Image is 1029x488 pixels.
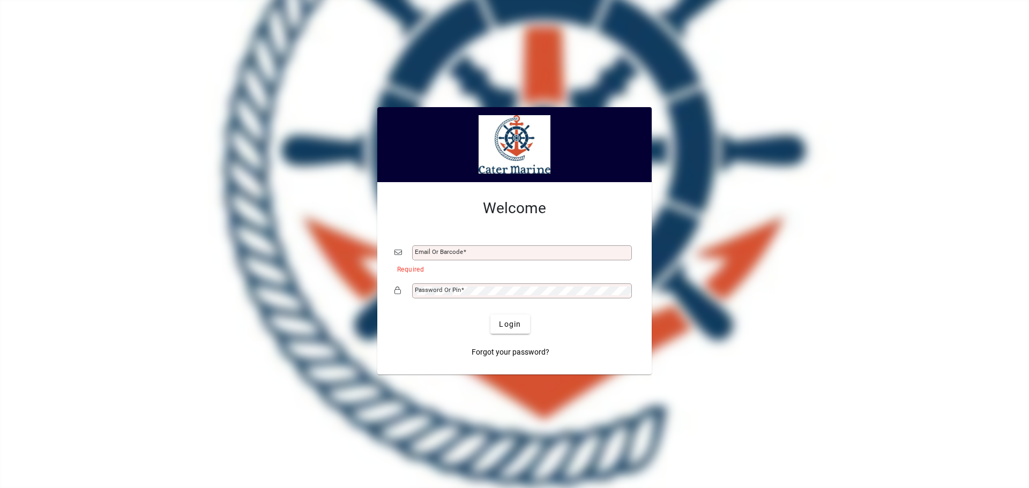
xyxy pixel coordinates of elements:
[397,263,626,274] mat-error: Required
[394,199,635,217] h2: Welcome
[490,314,530,334] button: Login
[499,319,521,330] span: Login
[467,342,554,362] a: Forgot your password?
[472,347,549,358] span: Forgot your password?
[415,248,463,256] mat-label: Email or Barcode
[415,286,461,294] mat-label: Password or Pin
